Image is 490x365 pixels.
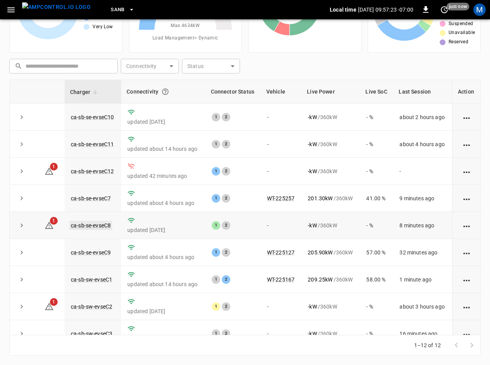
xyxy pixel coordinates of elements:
div: 1 [212,194,220,203]
td: - [261,104,302,131]
div: 1 [212,248,220,257]
button: expand row [16,193,27,204]
a: ca-sb-se-evseC9 [71,249,111,256]
span: Suspended [449,20,473,28]
p: [DATE] 09:57:23 -07:00 [358,6,413,14]
p: updated [DATE] [127,118,199,126]
button: expand row [16,220,27,231]
div: / 360 kW [308,113,354,121]
td: 57.00 % [360,239,393,266]
img: ampcontrol.io logo [22,2,91,12]
div: 2 [222,194,230,203]
div: 2 [222,167,230,176]
div: action cell options [462,167,471,175]
td: about 4 hours ago [393,131,452,158]
td: - % [360,212,393,239]
div: profile-icon [473,3,486,16]
a: ca-sb-sw-evseC2 [71,304,112,310]
div: 1 [212,329,220,338]
p: - kW [308,113,317,121]
a: WT-225127 [267,249,295,256]
th: Connector Status [206,80,261,104]
a: ca-sb-se-evseC11 [71,141,114,147]
div: action cell options [462,113,471,121]
th: Live Power [302,80,360,104]
td: about 3 hours ago [393,293,452,320]
span: SanB [111,5,125,14]
p: - kW [308,330,317,338]
div: action cell options [462,222,471,229]
p: 201.30 kW [308,194,332,202]
td: 9 minutes ago [393,185,452,212]
span: just now [447,3,469,10]
p: updated about 14 hours ago [127,280,199,288]
td: about 2 hours ago [393,104,452,131]
p: updated about 14 hours ago [127,145,199,153]
button: expand row [16,165,27,177]
button: expand row [16,111,27,123]
td: - [261,293,302,320]
a: ca-sb-se-evseC8 [69,221,112,230]
div: action cell options [462,276,471,283]
a: 1 [45,303,54,309]
div: 2 [222,275,230,284]
td: - % [360,320,393,347]
p: updated [DATE] [127,307,199,315]
td: 41.00 % [360,185,393,212]
div: 1 [212,167,220,176]
span: 1 [50,163,58,171]
p: - kW [308,140,317,148]
button: SanB [108,2,138,17]
a: 1 [45,168,54,174]
p: updated 42 minutes ago [127,172,199,180]
button: Connection between the charger and our software. [158,85,172,99]
div: / 360 kW [308,303,354,310]
button: set refresh interval [438,3,451,16]
div: / 360 kW [308,140,354,148]
span: Unavailable [449,29,475,37]
div: 2 [222,140,230,148]
p: updated about 19 hours ago [127,334,199,342]
div: / 360 kW [308,249,354,256]
a: ca-sb-se-evseC10 [71,114,114,120]
div: action cell options [462,330,471,338]
span: 1 [50,217,58,225]
div: 2 [222,329,230,338]
p: updated about 4 hours ago [127,199,199,207]
td: - [261,158,302,185]
td: - % [360,104,393,131]
a: ca-sb-se-evseC12 [71,168,114,174]
span: Charger [70,87,100,97]
td: - [261,320,302,347]
td: - [261,131,302,158]
div: action cell options [462,194,471,202]
p: Local time [330,6,356,14]
a: WT-225257 [267,195,295,201]
div: 1 [212,140,220,148]
span: Max. 4634 kW [171,22,200,30]
div: 2 [222,113,230,121]
button: expand row [16,301,27,312]
a: ca-sb-sw-evseC3 [71,331,112,337]
div: action cell options [462,303,471,310]
div: 2 [222,221,230,230]
div: 1 [212,302,220,311]
div: 1 [212,221,220,230]
td: - % [360,131,393,158]
span: Reserved [449,38,468,46]
button: expand row [16,274,27,285]
p: 209.25 kW [308,276,332,283]
span: Very Low [93,23,113,31]
p: 1–12 of 12 [414,341,441,349]
td: - [261,212,302,239]
a: ca-sb-sw-evseC1 [71,276,112,283]
div: / 360 kW [308,222,354,229]
button: expand row [16,247,27,258]
p: - kW [308,303,317,310]
div: action cell options [462,249,471,256]
a: WT-225167 [267,276,295,283]
th: Last Session [393,80,452,104]
p: 205.90 kW [308,249,332,256]
div: / 360 kW [308,194,354,202]
span: 1 [50,298,58,306]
